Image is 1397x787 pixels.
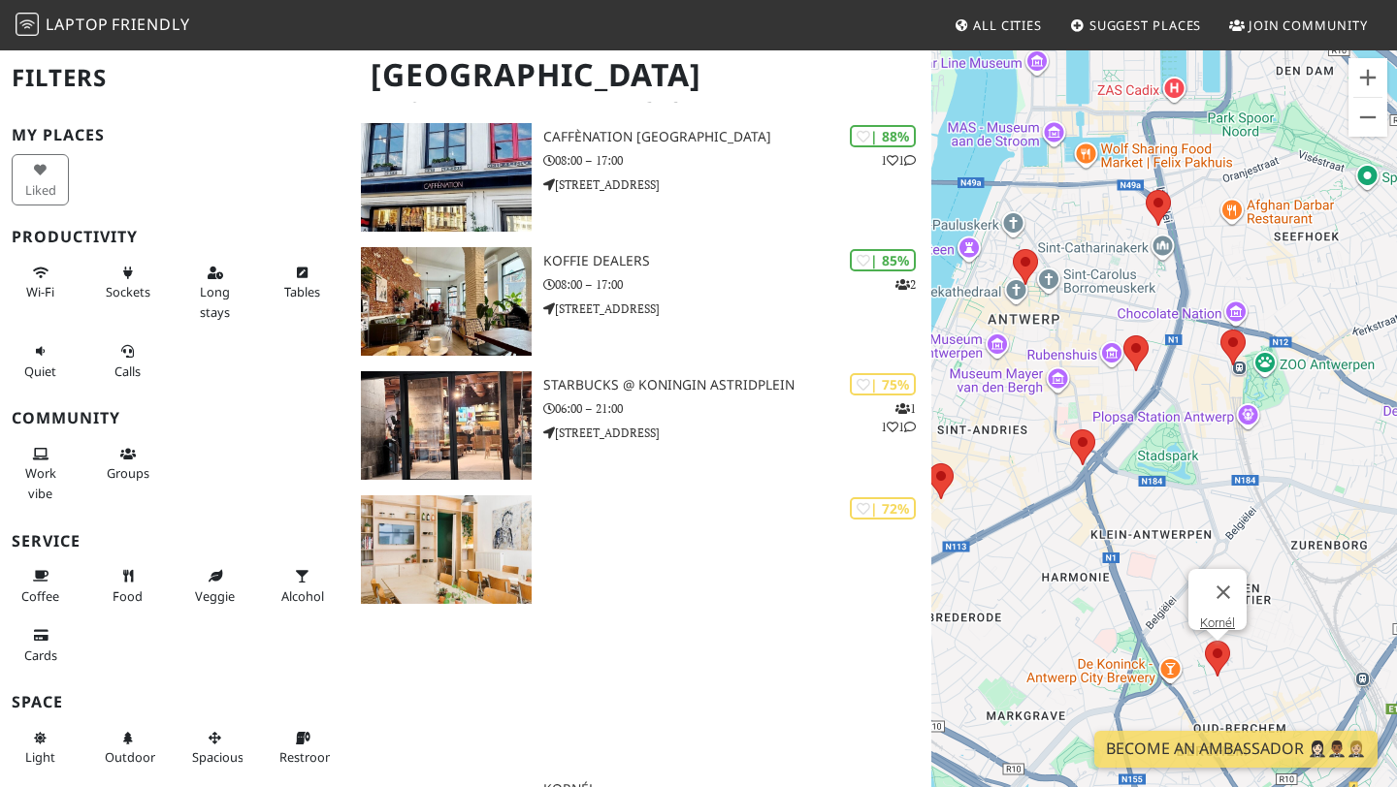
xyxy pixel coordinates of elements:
button: Groups [99,438,156,489]
span: Spacious [192,748,244,766]
button: Quiet [12,335,69,387]
span: Laptop [46,14,109,35]
h3: Service [12,532,338,551]
h3: Koffie Dealers [543,253,931,269]
span: Veggie [195,587,235,605]
h2: Filters [12,48,338,108]
button: Calls [99,335,156,387]
span: Outdoor area [105,748,155,766]
img: Koffie Dealers [361,247,532,356]
button: Sockets [99,257,156,308]
span: Work-friendly tables [284,283,320,300]
a: Koffie Dealers | 85% 2 Koffie Dealers 08:00 – 17:00 [STREET_ADDRESS] [349,247,931,356]
button: Zoom in [1348,58,1387,97]
span: Video/audio calls [114,362,141,380]
span: Join Community [1249,16,1368,34]
p: 08:00 – 17:00 [543,275,931,294]
a: All Cities [946,8,1050,43]
a: Kornél [1200,615,1235,630]
p: 1 1 [881,151,916,170]
button: Long stays [186,257,244,328]
p: 06:00 – 21:00 [543,399,931,418]
div: | 75% [850,373,916,395]
p: 1 1 1 [881,399,916,436]
a: Suggest Places [1062,8,1210,43]
h3: Starbucks @ Koningin Astridplein [543,377,931,393]
span: People working [25,464,56,501]
button: Restroom [274,722,331,773]
button: Tables [274,257,331,308]
span: Group tables [107,464,149,482]
p: [STREET_ADDRESS] [543,175,931,194]
button: Light [12,722,69,773]
a: Starbucks @ Koningin Astridplein | 75% 111 Starbucks @ Koningin Astridplein 06:00 – 21:00 [STREET... [349,371,931,480]
h1: [GEOGRAPHIC_DATA] [355,48,927,102]
button: Work vibe [12,438,69,509]
h3: Caffènation [GEOGRAPHIC_DATA] [543,129,931,145]
span: Suggest Places [1089,16,1202,34]
div: | 88% [850,125,916,147]
p: 2 [895,275,916,294]
span: Long stays [200,283,230,320]
button: Spacious [186,722,244,773]
span: Alcohol [281,587,324,605]
button: Alcohol [274,560,331,612]
button: Wi-Fi [12,257,69,308]
button: Cards [12,619,69,671]
p: [STREET_ADDRESS] [543,299,931,318]
span: Coffee [21,587,59,605]
img: LaptopFriendly [16,13,39,36]
h3: Productivity [12,228,338,246]
span: Credit cards [24,646,57,664]
span: Power sockets [106,283,150,300]
a: Caffènation Antwerp City Center | 88% 11 Caffènation [GEOGRAPHIC_DATA] 08:00 – 17:00 [STREET_ADDR... [349,123,931,232]
h3: Community [12,409,338,427]
h3: My Places [12,126,338,144]
button: Veggie [186,560,244,612]
img: Kornél [361,495,532,604]
a: Join Community [1221,8,1376,43]
span: Natural light [25,748,55,766]
button: Food [99,560,156,612]
h3: Space [12,693,338,711]
img: Starbucks @ Koningin Astridplein [361,371,532,480]
p: [STREET_ADDRESS] [543,424,931,442]
span: Friendly [112,14,189,35]
a: LaptopFriendly LaptopFriendly [16,9,190,43]
span: Stable Wi-Fi [26,283,54,300]
img: Caffènation Antwerp City Center [361,123,532,232]
button: Zoom out [1348,98,1387,137]
div: | 72% [850,497,916,519]
span: Restroom [279,748,337,766]
button: Close [1200,569,1247,615]
button: Coffee [12,560,69,612]
p: 08:00 – 17:00 [543,151,931,170]
button: Outdoor [99,722,156,773]
span: Food [113,587,143,605]
div: | 85% [850,249,916,271]
span: Quiet [24,362,56,380]
span: All Cities [973,16,1042,34]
